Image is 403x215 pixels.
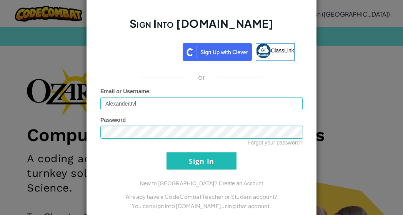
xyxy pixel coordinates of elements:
[248,139,303,146] a: Forgot your password?
[183,43,252,61] img: clever_sso_button@2x.png
[100,87,151,95] label: :
[271,47,294,54] span: ClassLink
[105,42,183,59] iframe: Sign in with Google Button
[100,117,126,123] span: Password
[100,192,303,201] p: Already have a CodeCombat Teacher or Student account?
[198,72,205,82] p: or
[140,180,263,186] a: New to [GEOGRAPHIC_DATA]? Create an Account
[167,152,236,170] input: Sign In
[100,16,303,39] h2: Sign Into [DOMAIN_NAME]
[100,201,303,210] p: You can sign into [DOMAIN_NAME] using that account.
[256,44,271,58] img: classlink-logo-small.png
[100,88,149,94] span: Email or Username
